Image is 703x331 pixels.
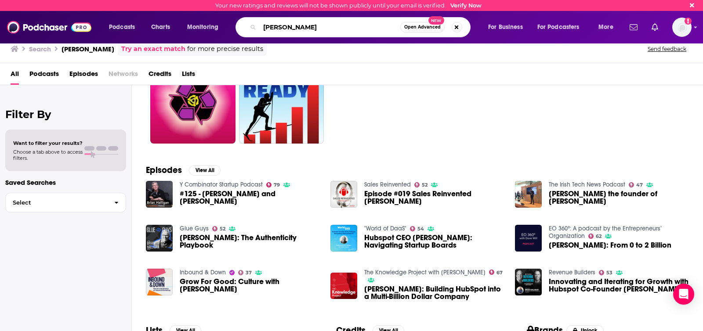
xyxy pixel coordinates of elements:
span: [PERSON_NAME] the founder of [PERSON_NAME] [549,190,689,205]
a: Try an exact match [121,44,185,54]
a: Brian Halligan: From 0 to 2 Billion [549,241,671,249]
span: Podcasts [29,67,59,85]
button: Open AdvancedNew [400,22,445,32]
a: 41 [239,58,324,144]
button: open menu [592,20,624,34]
svg: Email not verified [685,18,692,25]
a: Verify Now [450,2,482,9]
img: User Profile [672,18,692,37]
span: Hubspot CEO [PERSON_NAME]: Navigating Startup Boards [364,234,504,249]
a: Lists [182,67,195,85]
a: 62 [588,234,602,239]
span: Episode #019 Sales Reinvented [PERSON_NAME] [364,190,504,205]
a: Revenue Builders [549,269,595,276]
span: [PERSON_NAME]: Building HubSpot into a Multi-Billion Dollar Company [364,285,504,300]
span: 62 [596,234,602,238]
a: Podchaser - Follow, Share and Rate Podcasts [7,19,91,36]
input: Search podcasts, credits, & more... [260,20,400,34]
span: 67 [496,271,503,275]
img: Brian Halligan: Building HubSpot into a Multi-Billion Dollar Company [330,273,357,299]
a: Y Combinator Startup Podcast [180,181,263,188]
a: Grow For Good: Culture with Brian Halligan [180,278,320,293]
img: Brian Halligan: From 0 to 2 Billion [515,225,542,252]
span: New [428,16,444,25]
span: Want to filter your results? [13,140,83,146]
span: 53 [606,271,612,275]
img: Innovating and Iterating for Growth with Hubspot Co-Founder Brian Halligan [515,269,542,295]
div: Open Intercom Messenger [673,284,694,305]
img: Episode #019 Sales Reinvented Brian Halligan [330,181,357,208]
a: Hubspot CEO Brian Halligan: Navigating Startup Boards [364,234,504,249]
button: Select [5,193,126,212]
img: Grow For Good: Culture with Brian Halligan [146,269,173,295]
h3: [PERSON_NAME] [62,45,114,53]
a: Credits [149,67,171,85]
a: Episodes [69,67,98,85]
div: Your new ratings and reviews will not be shown publicly until your email is verified. [215,2,482,9]
img: Brian Halligan the founder of Trupe [515,181,542,208]
button: View All [189,165,221,176]
span: More [598,21,613,33]
span: 79 [274,183,280,187]
span: Open Advanced [404,25,441,29]
a: Show notifications dropdown [648,20,662,35]
span: 37 [246,271,252,275]
a: 52 [212,226,226,231]
span: 52 [422,183,428,187]
span: Select [6,200,107,205]
button: open menu [181,20,230,34]
span: Charts [151,21,170,33]
a: 37 [238,270,252,275]
a: The Knowledge Project with Shane Parrish [364,269,486,276]
span: Choose a tab above to access filters. [13,149,83,161]
a: EpisodesView All [146,165,221,176]
span: For Podcasters [537,21,580,33]
a: "World of DaaS" [364,225,406,232]
a: Episode #019 Sales Reinvented Brian Halligan [364,190,504,205]
a: 52 [414,182,428,187]
button: Show profile menu [672,18,692,37]
button: open menu [103,20,146,34]
span: Podcasts [109,21,135,33]
a: Brian Halligan: The Authenticity Playbook [180,234,320,249]
a: Charts [145,20,175,34]
a: Show notifications dropdown [626,20,641,35]
span: [PERSON_NAME]: The Authenticity Playbook [180,234,320,249]
a: 54 [410,226,424,231]
img: Brian Halligan: The Authenticity Playbook [146,225,173,252]
a: 79 [266,182,280,187]
span: 54 [417,227,424,231]
span: Networks [109,67,138,85]
span: Logged in as DanHaggerty [672,18,692,37]
span: [PERSON_NAME]: From 0 to 2 Billion [549,241,671,249]
a: 67 [489,270,503,275]
div: Search podcasts, credits, & more... [244,17,479,37]
a: Sales Reinvented [364,181,411,188]
button: open menu [532,20,592,34]
a: EO 360°: A podcast by the Entrepreneurs’ Organization [549,225,662,240]
span: For Business [488,21,523,33]
a: Glue Guys [180,225,209,232]
span: 47 [636,183,643,187]
a: All [11,67,19,85]
a: Hubspot CEO Brian Halligan: Navigating Startup Boards [330,225,357,252]
span: #125 - [PERSON_NAME] and [PERSON_NAME] [180,190,320,205]
h3: Search [29,45,51,53]
a: Brian Halligan the founder of Trupe [549,190,689,205]
a: 53 [599,270,613,275]
a: Innovating and Iterating for Growth with Hubspot Co-Founder Brian Halligan [549,278,689,293]
p: Saved Searches [5,178,126,187]
span: 52 [220,227,225,231]
span: Innovating and Iterating for Growth with Hubspot Co-Founder [PERSON_NAME] [549,278,689,293]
